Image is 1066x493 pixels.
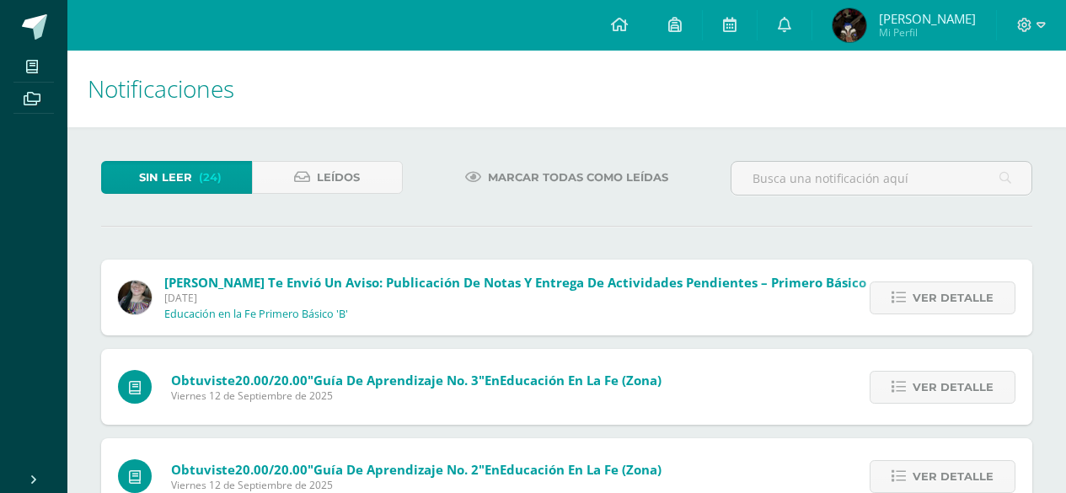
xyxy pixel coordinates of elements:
span: Mi Perfil [879,25,976,40]
a: Leídos [252,161,403,194]
input: Busca una notificación aquí [731,162,1031,195]
span: [PERSON_NAME] [879,10,976,27]
span: Educación en la Fe (Zona) [500,372,662,389]
a: Marcar todas como leídas [444,161,689,194]
span: Ver detalle [913,372,994,403]
img: 8322e32a4062cfa8b237c59eedf4f548.png [118,281,152,314]
span: 20.00/20.00 [235,372,308,389]
span: Sin leer [139,162,192,193]
span: [DATE] [164,291,866,305]
a: Sin leer(24) [101,161,252,194]
img: 9503ef913379fd1b2f2e8958fbb74c30.png [833,8,866,42]
span: Obtuviste en [171,461,662,478]
span: Educación en la Fe (Zona) [500,461,662,478]
span: 20.00/20.00 [235,461,308,478]
span: "Guía de Aprendizaje No. 3" [308,372,485,389]
span: Viernes 12 de Septiembre de 2025 [171,389,662,403]
span: Notificaciones [88,72,234,104]
span: Viernes 12 de Septiembre de 2025 [171,478,662,492]
p: Educación en la Fe Primero Básico 'B' [164,308,348,321]
span: Ver detalle [913,461,994,492]
span: (24) [199,162,222,193]
span: "Guía de Aprendizaje No. 2" [308,461,485,478]
span: Obtuviste en [171,372,662,389]
span: Leídos [317,162,360,193]
span: [PERSON_NAME] te envió un aviso: Publicación de notas y entrega de actividades pendientes – Prime... [164,274,866,291]
span: Marcar todas como leídas [488,162,668,193]
span: Ver detalle [913,282,994,313]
